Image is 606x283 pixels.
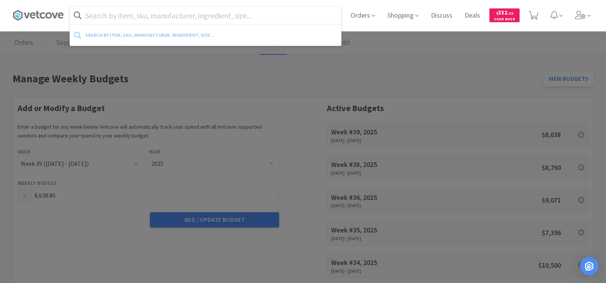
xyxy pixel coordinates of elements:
[70,7,341,24] input: Search by item, sku, manufacturer, ingredient, size...
[496,9,513,16] span: 332
[580,257,598,275] div: Open Intercom Messenger
[507,11,513,16] span: . 22
[85,29,275,41] div: Search by item, sku, manufacturer, ingredient, size...
[489,5,520,26] a: $332.22Cash Back
[428,12,455,19] a: Discuss
[496,11,498,16] span: $
[461,12,483,19] a: Deals
[494,17,515,22] span: Cash Back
